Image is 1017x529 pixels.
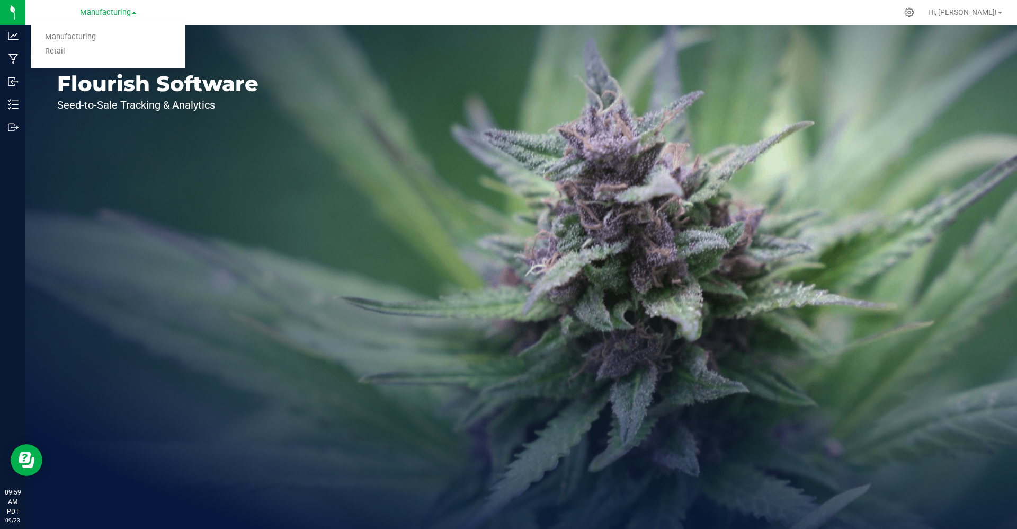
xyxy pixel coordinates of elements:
[11,444,42,476] iframe: Resource center
[5,516,21,524] p: 09/23
[31,30,185,45] a: Manufacturing
[57,100,258,110] p: Seed-to-Sale Tracking & Analytics
[8,76,19,87] inline-svg: Inbound
[903,7,916,17] div: Manage settings
[8,54,19,64] inline-svg: Manufacturing
[57,73,258,94] p: Flourish Software
[928,8,997,16] span: Hi, [PERSON_NAME]!
[8,122,19,133] inline-svg: Outbound
[31,45,185,59] a: Retail
[8,99,19,110] inline-svg: Inventory
[8,31,19,41] inline-svg: Analytics
[5,488,21,516] p: 09:59 AM PDT
[80,8,131,17] span: Manufacturing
